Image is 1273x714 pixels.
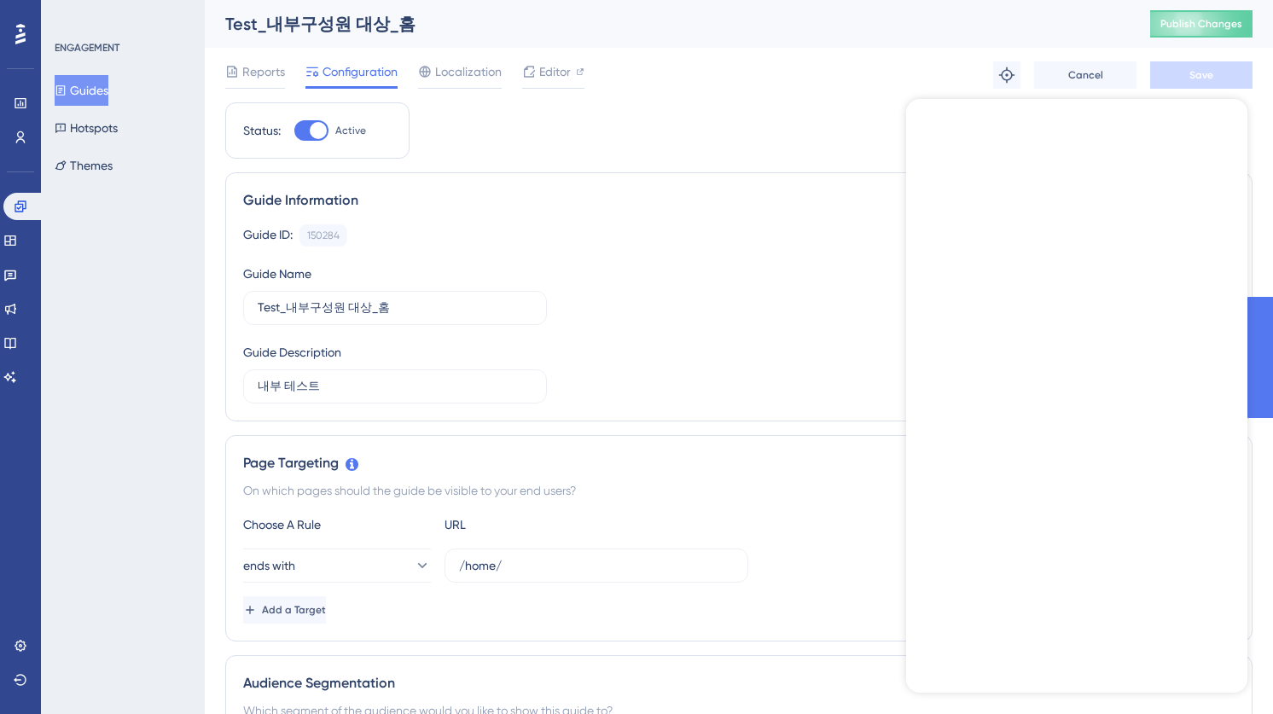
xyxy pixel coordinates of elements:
input: Type your Guide’s Description here [258,377,532,396]
span: Publish Changes [1160,17,1242,31]
span: Editor [539,61,571,82]
div: Guide ID: [243,224,293,247]
div: Choose A Rule [243,514,431,535]
div: Audience Segmentation [243,673,1235,694]
div: URL [445,514,632,535]
input: Type your Guide’s Name here [258,299,532,317]
div: On which pages should the guide be visible to your end users? [243,480,1235,501]
span: Configuration [323,61,398,82]
div: Status: [243,120,281,141]
button: Save [1150,61,1253,89]
span: Active [335,124,366,137]
button: Publish Changes [1150,10,1253,38]
span: ends with [243,555,295,576]
div: 150284 [307,229,340,242]
span: Localization [435,61,502,82]
iframe: UserGuiding AI Assistant [906,99,1247,693]
span: Reports [242,61,285,82]
div: Test_내부구성원 대상_홈 [225,12,1107,36]
span: Cancel [1068,68,1103,82]
div: Guide Name [243,264,311,284]
div: Guide Description [243,342,341,363]
div: Guide Information [243,190,1235,211]
button: Cancel [1034,61,1136,89]
input: yourwebsite.com/path [459,556,734,575]
button: Add a Target [243,596,326,624]
div: Page Targeting [243,453,1235,473]
span: Save [1189,68,1213,82]
span: Add a Target [262,603,326,617]
button: ends with [243,549,431,583]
